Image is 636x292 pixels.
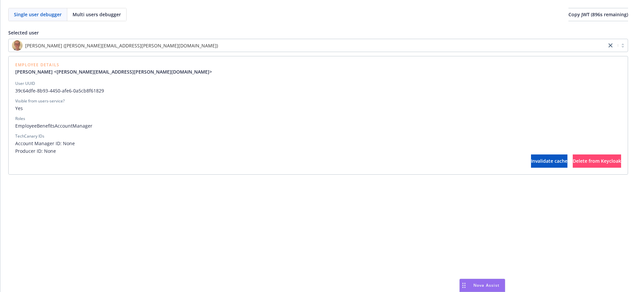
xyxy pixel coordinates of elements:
[15,105,621,112] span: Yes
[531,154,567,168] button: Invalidate cache
[25,42,218,49] span: [PERSON_NAME] ([PERSON_NAME][EMAIL_ADDRESS][PERSON_NAME][DOMAIN_NAME])
[568,11,628,18] span: Copy JWT ( 896 s remaining)
[15,122,621,129] span: EmployeeBenefitsAccountManager
[8,29,39,36] span: Selected user
[473,282,500,288] span: Nova Assist
[15,147,621,154] span: Producer ID: None
[607,41,614,49] a: close
[573,158,621,164] span: Delete from Keycloak
[14,11,62,18] span: Single user debugger
[12,40,603,51] span: photo[PERSON_NAME] ([PERSON_NAME][EMAIL_ADDRESS][PERSON_NAME][DOMAIN_NAME])
[573,154,621,168] button: Delete from Keycloak
[460,279,468,292] div: Drag to move
[15,116,25,122] div: Roles
[531,158,567,164] span: Invalidate cache
[15,68,217,75] a: [PERSON_NAME] <[PERSON_NAME][EMAIL_ADDRESS][PERSON_NAME][DOMAIN_NAME]>
[15,140,621,147] span: Account Manager ID: None
[459,279,505,292] button: Nova Assist
[15,63,217,67] span: Employee Details
[15,98,65,104] div: Visible from users-service?
[15,87,621,94] span: 39c64dfe-8b93-4450-afe6-0a5cb8f61829
[15,133,44,139] div: TechCanary IDs
[12,40,23,51] img: photo
[73,11,121,18] span: Multi users debugger
[15,81,35,87] div: User UUID
[568,8,628,21] button: Copy JWT (896s remaining)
